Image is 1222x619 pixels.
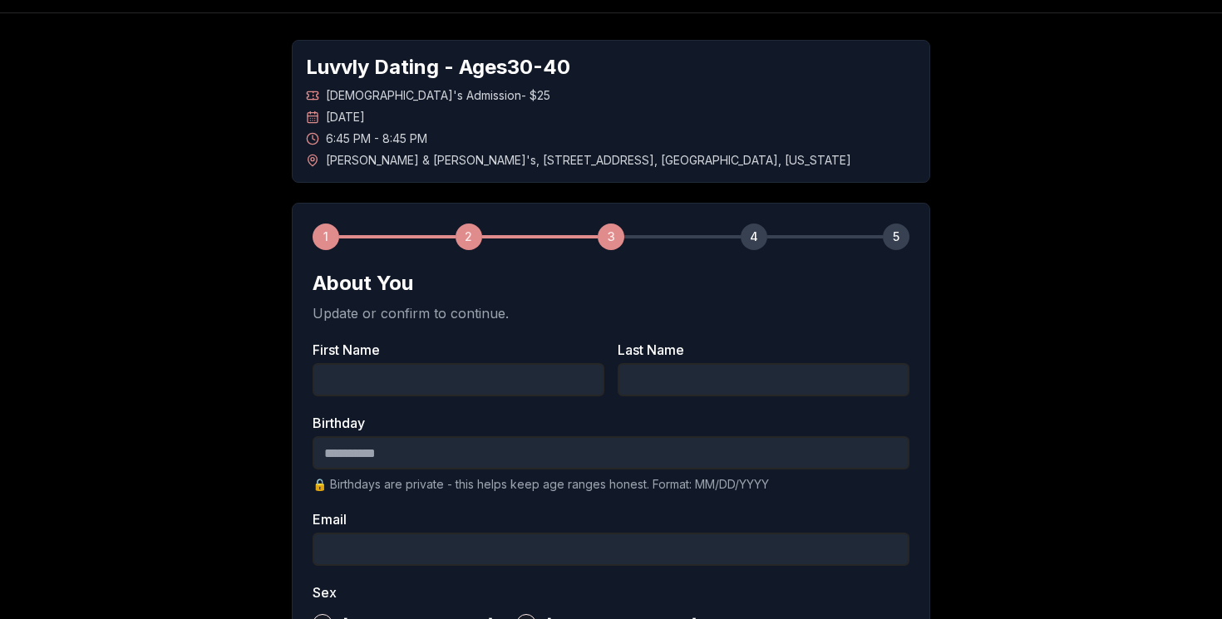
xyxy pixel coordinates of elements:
h1: Luvvly Dating - Ages 30 - 40 [306,54,916,81]
span: [DEMOGRAPHIC_DATA]'s Admission - $25 [326,87,550,104]
p: 🔒 Birthdays are private - this helps keep age ranges honest. Format: MM/DD/YYYY [313,476,909,493]
label: Sex [313,586,909,599]
div: 4 [741,224,767,250]
div: 5 [883,224,909,250]
label: Last Name [618,343,909,356]
p: Update or confirm to continue. [313,303,909,323]
label: Email [313,513,909,526]
span: [DATE] [326,109,365,125]
label: Birthday [313,416,909,430]
span: [PERSON_NAME] & [PERSON_NAME]'s , [STREET_ADDRESS] , [GEOGRAPHIC_DATA] , [US_STATE] [326,152,851,169]
span: 6:45 PM - 8:45 PM [326,130,427,147]
div: 2 [456,224,482,250]
label: First Name [313,343,604,356]
div: 1 [313,224,339,250]
h2: About You [313,270,909,297]
div: 3 [598,224,624,250]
